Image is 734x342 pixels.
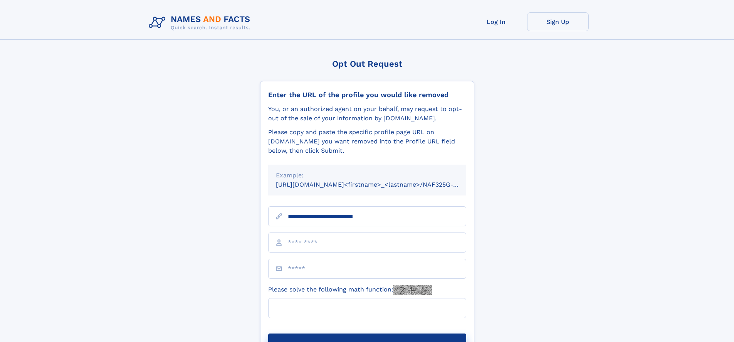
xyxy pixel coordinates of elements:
div: Example: [276,171,459,180]
div: You, or an authorized agent on your behalf, may request to opt-out of the sale of your informatio... [268,104,466,123]
img: Logo Names and Facts [146,12,257,33]
label: Please solve the following math function: [268,285,432,295]
a: Log In [465,12,527,31]
a: Sign Up [527,12,589,31]
div: Please copy and paste the specific profile page URL on [DOMAIN_NAME] you want removed into the Pr... [268,128,466,155]
div: Enter the URL of the profile you would like removed [268,91,466,99]
small: [URL][DOMAIN_NAME]<firstname>_<lastname>/NAF325G-xxxxxxxx [276,181,481,188]
div: Opt Out Request [260,59,474,69]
